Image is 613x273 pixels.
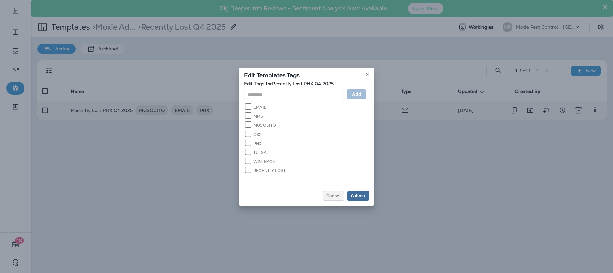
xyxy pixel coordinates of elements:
label: TULSA [246,149,267,155]
div: Submit [351,194,365,198]
label: MOSQUITO [246,122,276,128]
label: OKC [246,131,262,137]
p: Edit Tags for Recently Lost PHX Q4 2025 [244,81,369,86]
input: TULSA [245,149,251,155]
span: Cancel [326,194,341,198]
input: EMAIL [245,103,251,110]
input: OKC [245,131,251,137]
label: EMAIL [246,104,266,110]
label: MMS [246,113,263,119]
span: Add [352,92,361,97]
input: WIN-BACK [245,158,251,164]
label: RECENTLY LOST [246,167,286,173]
label: PHX [246,140,262,146]
input: MOSQUITO [245,121,251,128]
div: Edit Templates Tags [239,68,374,81]
button: Cancel [323,191,344,201]
button: Add [347,89,366,99]
input: RECENTLY LOST [245,167,251,173]
input: MMS [245,112,251,119]
label: WIN-BACK [246,158,275,164]
button: Submit [347,191,369,201]
input: PHX [245,140,251,146]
